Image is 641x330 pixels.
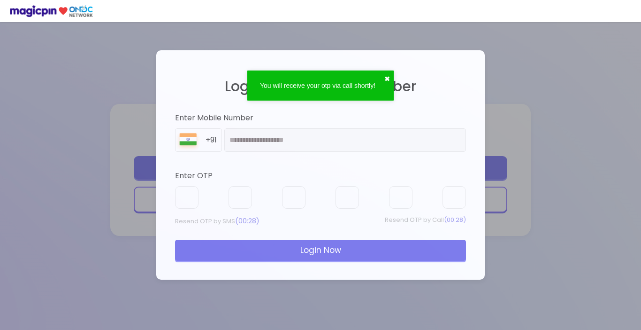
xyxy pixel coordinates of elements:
[175,113,466,124] div: Enter Mobile Number
[384,74,390,84] button: close
[175,79,466,94] h2: Login using mobile number
[176,131,201,151] img: 8BGLRPwvQ+9ZgAAAAASUVORK5CYII=
[175,171,466,181] div: Enter OTP
[251,81,384,90] div: You will receive your otp via call shortly!
[206,135,221,146] div: +91
[175,240,466,260] div: Login Now
[9,5,93,17] img: ondc-logo-new-small.8a59708e.svg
